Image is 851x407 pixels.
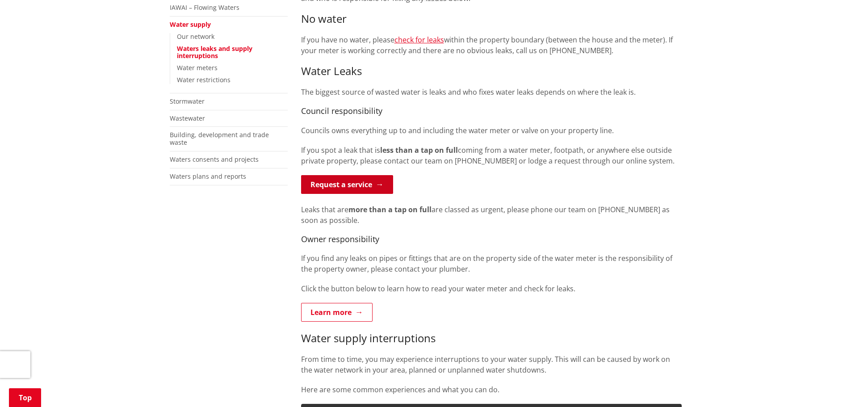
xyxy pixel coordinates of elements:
[810,369,842,402] iframe: Messenger Launcher
[301,87,682,97] p: The biggest source of wasted water is leaks and who fixes water leaks depends on where the leak is.
[177,44,252,60] a: Waters leaks and supply interruptions
[177,76,231,84] a: Water restrictions
[301,13,682,25] h3: No water
[301,34,682,56] p: If you have no water, please within the property boundary (between the house and the meter). If y...
[170,172,246,180] a: Waters plans and reports
[301,204,682,226] p: Leaks that are are classed as urgent, please phone our team on [PHONE_NUMBER] as soon as possible.
[170,114,205,122] a: Wastewater
[301,253,682,274] p: If you find any leaks on pipes or fittings that are on the property side of the water meter is th...
[301,283,682,294] p: Click the button below to learn how to read your water meter and check for leaks.
[170,130,269,147] a: Building, development and trade waste
[301,235,682,244] h4: Owner responsibility
[301,125,682,136] p: Councils owns everything up to and including the water meter or valve on your property line.
[170,97,205,105] a: Stormwater
[394,35,444,45] a: check for leaks
[177,32,214,41] a: Our network
[9,388,41,407] a: Top
[301,175,393,194] a: Request a service
[177,63,218,72] a: Water meters
[301,303,373,322] a: Learn more
[170,155,259,164] a: Waters consents and projects
[301,384,682,395] p: Here are some common experiences and what you can do.
[301,65,682,78] h3: Water Leaks
[301,145,682,166] p: If you spot a leak that is coming from a water meter, footpath, or anywhere else outside private ...
[380,145,458,155] strong: less than a tap on full
[301,332,682,345] h3: Water supply interruptions
[301,354,682,375] p: From time to time, you may experience interruptions to your water supply. This will can be caused...
[348,205,432,214] strong: more than a tap on full
[170,20,211,29] a: Water supply
[301,106,682,116] h4: Council responsibility
[170,3,239,12] a: IAWAI – Flowing Waters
